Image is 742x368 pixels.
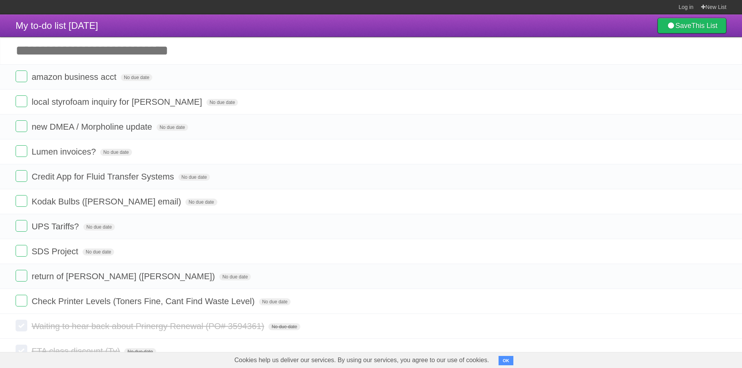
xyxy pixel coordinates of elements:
span: No due date [178,174,210,181]
span: Cookies help us deliver our services. By using our services, you agree to our use of cookies. [227,352,497,368]
span: No due date [121,74,152,81]
span: No due date [100,149,132,156]
span: No due date [83,224,115,231]
button: OK [499,356,514,365]
span: Lumen invoices? [32,147,98,157]
span: local styrofoam inquiry for [PERSON_NAME] [32,97,204,107]
label: Done [16,245,27,257]
span: No due date [83,248,114,255]
label: Done [16,120,27,132]
span: amazon business acct [32,72,118,82]
span: Waiting to hear back about Prinergy Renewal (PO# 3594361) [32,321,266,331]
label: Done [16,70,27,82]
span: return of [PERSON_NAME] ([PERSON_NAME]) [32,271,217,281]
span: new DMEA / Morpholine update [32,122,154,132]
span: No due date [124,348,156,355]
label: Done [16,295,27,306]
span: FTA class discount (Ty) [32,346,122,356]
label: Done [16,145,27,157]
span: No due date [206,99,238,106]
span: Check Printer Levels (Toners Fine, Cant Find Waste Level) [32,296,257,306]
span: No due date [259,298,291,305]
label: Done [16,195,27,207]
span: My to-do list [DATE] [16,20,98,31]
label: Done [16,320,27,331]
span: No due date [268,323,300,330]
span: No due date [157,124,188,131]
span: Credit App for Fluid Transfer Systems [32,172,176,181]
label: Done [16,170,27,182]
b: This List [691,22,717,30]
span: No due date [219,273,251,280]
label: Done [16,270,27,282]
a: SaveThis List [657,18,726,33]
label: Done [16,220,27,232]
label: Done [16,95,27,107]
span: No due date [185,199,217,206]
label: Done [16,345,27,356]
span: SDS Project [32,247,80,256]
span: Kodak Bulbs ([PERSON_NAME] email) [32,197,183,206]
span: UPS Tariffs? [32,222,81,231]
